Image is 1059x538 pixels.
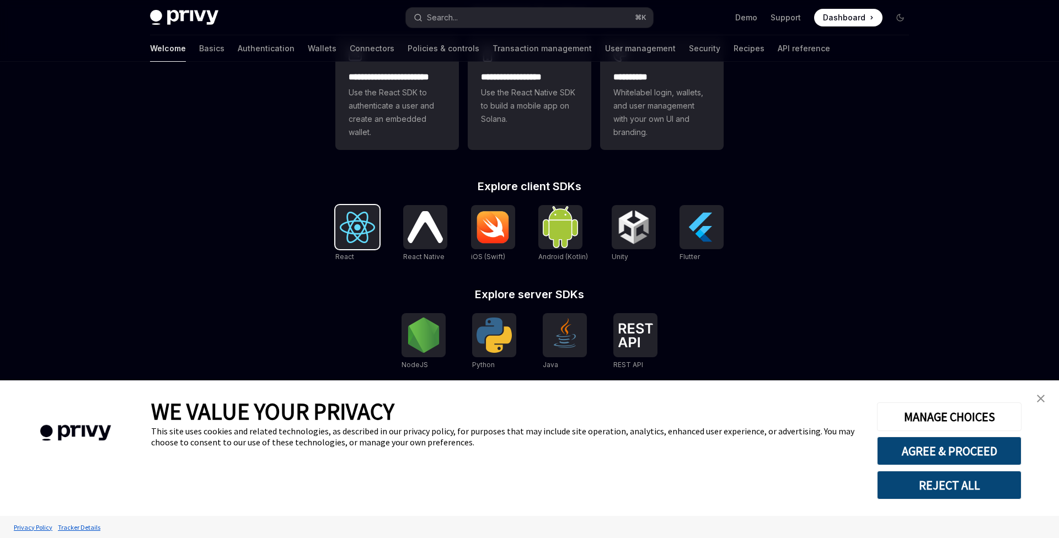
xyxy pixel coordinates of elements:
[340,212,375,243] img: React
[680,252,700,261] span: Flutter
[427,11,458,24] div: Search...
[612,205,656,262] a: UnityUnity
[477,318,512,353] img: Python
[472,361,495,369] span: Python
[543,313,587,370] a: JavaJava
[600,37,724,150] a: **** *****Whitelabel login, wallets, and user management with your own UI and branding.
[1037,395,1045,402] img: close banner
[335,289,724,300] h2: Explore server SDKs
[350,35,394,62] a: Connectors
[150,10,218,25] img: dark logo
[735,12,757,23] a: Demo
[823,12,865,23] span: Dashboard
[891,9,909,26] button: Toggle dark mode
[1030,388,1052,410] a: close banner
[402,313,446,370] a: NodeJSNodeJS
[408,35,479,62] a: Policies & controls
[635,13,646,22] span: ⌘ K
[877,471,1021,499] button: REJECT ALL
[402,361,428,369] span: NodeJS
[238,35,295,62] a: Authentication
[17,409,135,457] img: company logo
[605,35,676,62] a: User management
[471,205,515,262] a: iOS (Swift)iOS (Swift)
[814,9,882,26] a: Dashboard
[877,402,1021,431] button: MANAGE CHOICES
[481,86,578,126] span: Use the React Native SDK to build a mobile app on Solana.
[475,211,511,244] img: iOS (Swift)
[403,252,445,261] span: React Native
[616,209,651,245] img: Unity
[680,205,724,262] a: FlutterFlutter
[335,205,379,262] a: ReactReact
[734,35,764,62] a: Recipes
[55,518,103,537] a: Tracker Details
[335,181,724,192] h2: Explore client SDKs
[406,8,653,28] button: Open search
[613,313,657,370] a: REST APIREST API
[406,318,441,353] img: NodeJS
[408,211,443,243] img: React Native
[612,252,628,261] span: Unity
[538,205,588,262] a: Android (Kotlin)Android (Kotlin)
[778,35,830,62] a: API reference
[613,86,710,139] span: Whitelabel login, wallets, and user management with your own UI and branding.
[349,86,446,139] span: Use the React SDK to authenticate a user and create an embedded wallet.
[468,37,591,150] a: **** **** **** ***Use the React Native SDK to build a mobile app on Solana.
[11,518,55,537] a: Privacy Policy
[493,35,592,62] a: Transaction management
[547,318,582,353] img: Java
[689,35,720,62] a: Security
[613,361,643,369] span: REST API
[403,205,447,262] a: React NativeReact Native
[618,323,653,347] img: REST API
[684,209,719,245] img: Flutter
[150,35,186,62] a: Welcome
[471,252,505,261] span: iOS (Swift)
[877,437,1021,465] button: AGREE & PROCEED
[771,12,801,23] a: Support
[151,397,394,426] span: WE VALUE YOUR PRIVACY
[308,35,336,62] a: Wallets
[199,35,224,62] a: Basics
[335,252,354,261] span: React
[543,361,558,369] span: Java
[151,426,860,448] div: This site uses cookies and related technologies, as described in our privacy policy, for purposes...
[538,252,588,261] span: Android (Kotlin)
[472,313,516,370] a: PythonPython
[543,206,578,248] img: Android (Kotlin)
